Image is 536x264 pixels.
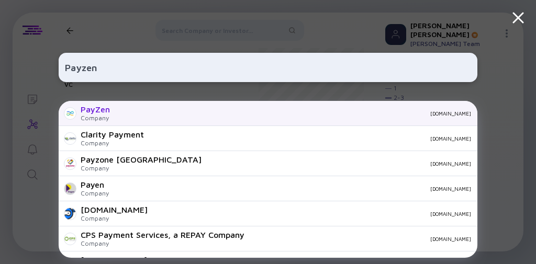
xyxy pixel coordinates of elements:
[81,230,244,239] div: CPS Payment Services, a REPAY Company
[152,135,471,142] div: [DOMAIN_NAME]
[156,211,471,217] div: [DOMAIN_NAME]
[81,214,148,222] div: Company
[81,114,110,122] div: Company
[81,239,244,247] div: Company
[81,130,144,139] div: Clarity Payment
[65,58,471,77] input: Search Company or Investor...
[81,155,202,164] div: Payzone [GEOGRAPHIC_DATA]
[81,164,202,172] div: Company
[118,110,471,117] div: [DOMAIN_NAME]
[81,180,109,189] div: Payen
[81,139,144,147] div: Company
[81,205,148,214] div: [DOMAIN_NAME]
[117,186,471,192] div: [DOMAIN_NAME]
[81,105,110,114] div: PayZen
[81,189,109,197] div: Company
[253,236,471,242] div: [DOMAIN_NAME]
[210,160,471,167] div: [DOMAIN_NAME]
